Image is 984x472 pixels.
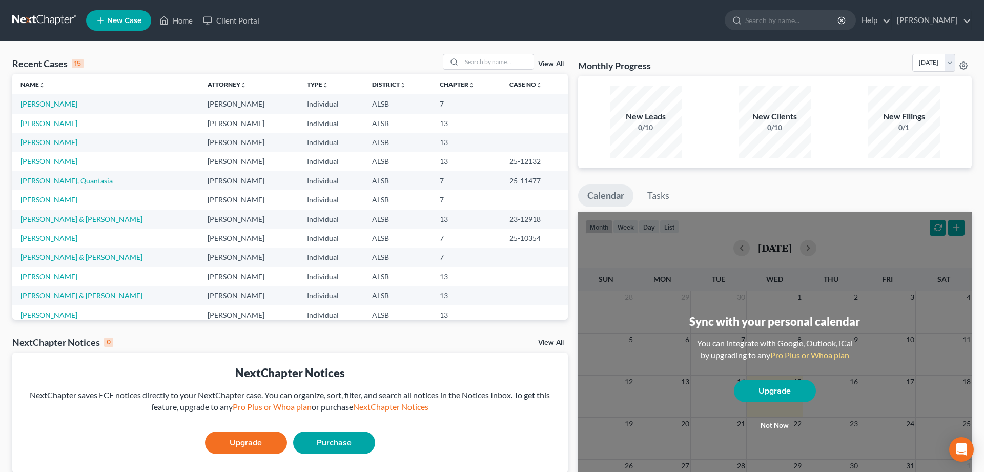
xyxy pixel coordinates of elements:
[20,291,142,300] a: [PERSON_NAME] & [PERSON_NAME]
[364,210,432,229] td: ALSB
[400,82,406,88] i: unfold_more
[12,57,84,70] div: Recent Cases
[205,432,287,454] a: Upgrade
[307,80,329,88] a: Typeunfold_more
[299,248,364,267] td: Individual
[432,133,501,152] td: 13
[432,171,501,190] td: 7
[734,380,816,402] a: Upgrade
[20,195,77,204] a: [PERSON_NAME]
[892,11,971,30] a: [PERSON_NAME]
[20,215,142,223] a: [PERSON_NAME] & [PERSON_NAME]
[299,133,364,152] td: Individual
[739,122,811,133] div: 0/10
[208,80,247,88] a: Attorneyunfold_more
[856,11,891,30] a: Help
[734,416,816,436] button: Not now
[199,210,298,229] td: [PERSON_NAME]
[20,80,45,88] a: Nameunfold_more
[578,184,633,207] a: Calendar
[240,82,247,88] i: unfold_more
[610,111,682,122] div: New Leads
[468,82,475,88] i: unfold_more
[501,229,568,248] td: 25-10354
[322,82,329,88] i: unfold_more
[299,286,364,305] td: Individual
[199,190,298,209] td: [PERSON_NAME]
[20,272,77,281] a: [PERSON_NAME]
[198,11,264,30] a: Client Portal
[154,11,198,30] a: Home
[199,305,298,324] td: [PERSON_NAME]
[364,171,432,190] td: ALSB
[432,286,501,305] td: 13
[432,267,501,286] td: 13
[199,286,298,305] td: [PERSON_NAME]
[20,311,77,319] a: [PERSON_NAME]
[364,114,432,133] td: ALSB
[745,11,839,30] input: Search by name...
[462,54,534,69] input: Search by name...
[299,114,364,133] td: Individual
[372,80,406,88] a: Districtunfold_more
[364,229,432,248] td: ALSB
[364,94,432,113] td: ALSB
[39,82,45,88] i: unfold_more
[299,229,364,248] td: Individual
[432,94,501,113] td: 7
[72,59,84,68] div: 15
[299,210,364,229] td: Individual
[20,234,77,242] a: [PERSON_NAME]
[364,133,432,152] td: ALSB
[299,152,364,171] td: Individual
[364,267,432,286] td: ALSB
[299,305,364,324] td: Individual
[432,114,501,133] td: 13
[432,190,501,209] td: 7
[364,152,432,171] td: ALSB
[868,122,940,133] div: 0/1
[293,432,375,454] a: Purchase
[364,286,432,305] td: ALSB
[199,229,298,248] td: [PERSON_NAME]
[20,176,113,185] a: [PERSON_NAME], Quantasia
[20,253,142,261] a: [PERSON_NAME] & [PERSON_NAME]
[432,229,501,248] td: 7
[353,402,428,412] a: NextChapter Notices
[199,267,298,286] td: [PERSON_NAME]
[20,389,560,413] div: NextChapter saves ECF notices directly to your NextChapter case. You can organize, sort, filter, ...
[199,133,298,152] td: [PERSON_NAME]
[536,82,542,88] i: unfold_more
[440,80,475,88] a: Chapterunfold_more
[693,338,857,361] div: You can integrate with Google, Outlook, iCal by upgrading to any
[20,157,77,166] a: [PERSON_NAME]
[501,171,568,190] td: 25-11477
[538,339,564,346] a: View All
[578,59,651,72] h3: Monthly Progress
[949,437,974,462] div: Open Intercom Messenger
[199,171,298,190] td: [PERSON_NAME]
[199,94,298,113] td: [PERSON_NAME]
[299,267,364,286] td: Individual
[20,99,77,108] a: [PERSON_NAME]
[299,94,364,113] td: Individual
[538,60,564,68] a: View All
[20,365,560,381] div: NextChapter Notices
[501,210,568,229] td: 23-12918
[233,402,312,412] a: Pro Plus or Whoa plan
[638,184,679,207] a: Tasks
[199,114,298,133] td: [PERSON_NAME]
[432,152,501,171] td: 13
[770,350,849,360] a: Pro Plus or Whoa plan
[739,111,811,122] div: New Clients
[610,122,682,133] div: 0/10
[364,248,432,267] td: ALSB
[299,190,364,209] td: Individual
[868,111,940,122] div: New Filings
[432,210,501,229] td: 13
[199,248,298,267] td: [PERSON_NAME]
[104,338,113,347] div: 0
[432,305,501,324] td: 13
[432,248,501,267] td: 7
[364,190,432,209] td: ALSB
